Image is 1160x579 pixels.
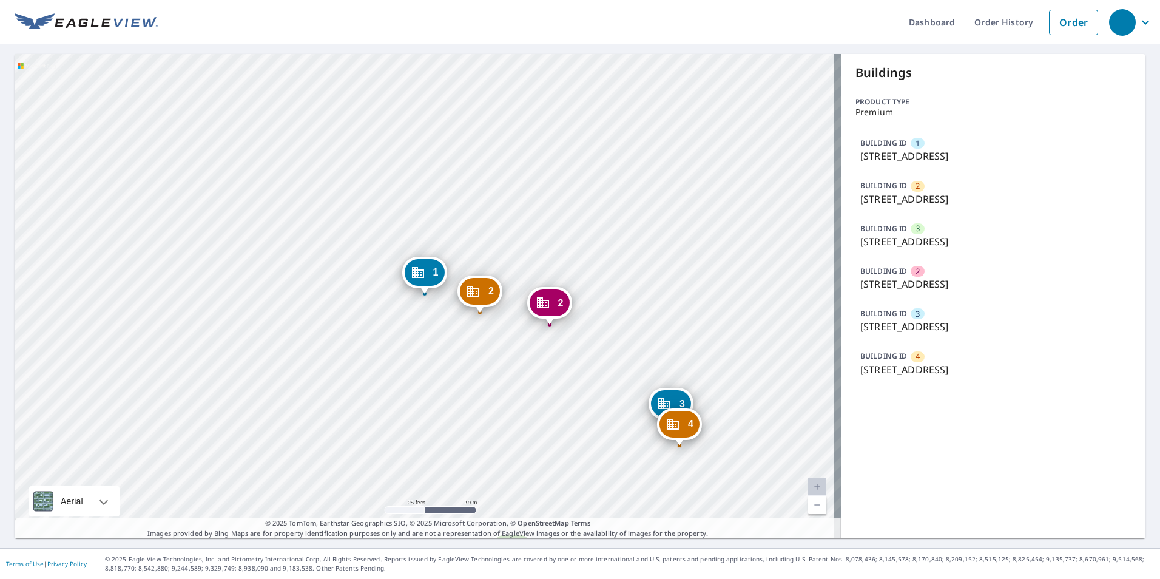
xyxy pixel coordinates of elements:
span: 3 [916,223,920,234]
div: Aerial [57,486,87,516]
a: OpenStreetMap [518,518,568,527]
span: 4 [688,419,693,428]
div: Aerial [29,486,120,516]
p: Buildings [855,64,1131,82]
span: 2 [488,286,494,296]
div: Dropped pin, building 2, Commercial property, 2222 S Market St Wichita, KS 67211 [457,276,502,313]
p: BUILDING ID [860,223,907,234]
span: © 2025 TomTom, Earthstar Geographics SIO, © 2025 Microsoft Corporation, © [265,518,591,529]
p: BUILDING ID [860,266,907,276]
span: 2 [916,180,920,192]
p: Product type [855,96,1131,107]
p: [STREET_ADDRESS] [860,192,1126,206]
span: 3 [916,308,920,320]
span: 2 [558,299,563,308]
a: Current Level 20, Zoom In Disabled [808,478,826,496]
span: 2 [916,266,920,277]
p: BUILDING ID [860,180,907,191]
p: | [6,560,87,567]
p: [STREET_ADDRESS] [860,277,1126,291]
a: Terms of Use [6,560,44,568]
div: Dropped pin, building 4, Commercial property, 2245 S Broadway Ave Wichita, KS 67211 [657,408,702,446]
p: [STREET_ADDRESS] [860,319,1126,334]
div: Dropped pin, building 3, Commercial property, 2245 S Broadway Ave Wichita, KS 67211 [649,388,693,425]
p: [STREET_ADDRESS] [860,362,1126,377]
span: 4 [916,351,920,362]
span: 3 [679,399,685,408]
p: [STREET_ADDRESS] [860,149,1126,163]
p: BUILDING ID [860,308,907,319]
div: Dropped pin, building 2, Commercial property, 2245 S Broadway Ave Wichita, KS 67211 [527,287,572,325]
span: 1 [916,138,920,149]
p: Images provided by Bing Maps are for property identification purposes only and are not a represen... [15,518,841,538]
a: Terms [571,518,591,527]
a: Privacy Policy [47,560,87,568]
p: Premium [855,107,1131,117]
p: BUILDING ID [860,351,907,361]
p: [STREET_ADDRESS] [860,234,1126,249]
a: Current Level 20, Zoom Out [808,496,826,514]
p: © 2025 Eagle View Technologies, Inc. and Pictometry International Corp. All Rights Reserved. Repo... [105,555,1154,573]
a: Order [1049,10,1098,35]
p: BUILDING ID [860,138,907,148]
img: EV Logo [15,13,158,32]
div: Dropped pin, building 1, Commercial property, 2245 S Broadway Ave Wichita, KS 67211 [402,257,447,294]
span: 1 [433,268,438,277]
